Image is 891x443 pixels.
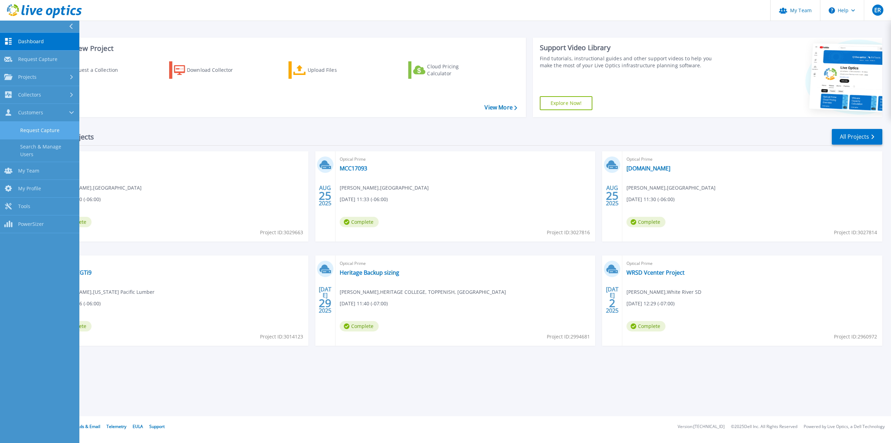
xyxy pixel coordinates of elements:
[626,269,685,276] a: WRSD Vcenter Project
[540,55,720,69] div: Find tutorials, instructional guides and other support videos to help you make the most of your L...
[408,61,486,79] a: Cloud Pricing Calculator
[540,43,720,52] div: Support Video Library
[308,63,363,77] div: Upload Files
[289,61,366,79] a: Upload Files
[340,165,367,172] a: MCC17093
[626,288,701,296] span: [PERSON_NAME] , White River SD
[18,185,41,192] span: My Profile
[340,269,399,276] a: Heritage Backup sizing
[804,425,885,429] li: Powered by Live Optics, a Dell Technology
[540,96,593,110] a: Explore Now!
[53,155,304,163] span: Optical Prime
[832,129,882,145] a: All Projects
[18,221,44,227] span: PowerSizer
[69,63,125,77] div: Request a Collection
[484,104,517,111] a: View More
[626,217,665,227] span: Complete
[606,193,618,199] span: 25
[834,333,877,341] span: Project ID: 2960972
[260,229,303,236] span: Project ID: 3029663
[626,184,716,192] span: [PERSON_NAME] , [GEOGRAPHIC_DATA]
[169,61,247,79] a: Download Collector
[18,74,37,80] span: Projects
[49,61,127,79] a: Request a Collection
[77,423,100,429] a: Ads & Email
[626,260,878,267] span: Optical Prime
[318,287,332,313] div: [DATE] 2025
[187,63,243,77] div: Download Collector
[318,183,332,208] div: AUG 2025
[626,321,665,331] span: Complete
[340,184,429,192] span: [PERSON_NAME] , [GEOGRAPHIC_DATA]
[626,165,670,172] a: [DOMAIN_NAME]
[340,260,591,267] span: Optical Prime
[340,196,388,203] span: [DATE] 11:33 (-06:00)
[49,45,517,52] h3: Start a New Project
[133,423,143,429] a: EULA
[340,217,379,227] span: Complete
[340,300,388,307] span: [DATE] 11:40 (-07:00)
[260,333,303,341] span: Project ID: 3014123
[834,229,877,236] span: Project ID: 3027814
[107,423,126,429] a: Telemetry
[874,7,881,13] span: ER
[18,203,30,209] span: Tools
[606,287,619,313] div: [DATE] 2025
[18,109,43,116] span: Customers
[340,288,506,296] span: [PERSON_NAME] , HERITAGE COLLEGE, TOPPENISH, [GEOGRAPHIC_DATA]
[18,168,39,174] span: My Team
[149,423,165,429] a: Support
[53,184,142,192] span: [PERSON_NAME] , [GEOGRAPHIC_DATA]
[18,38,44,45] span: Dashboard
[626,300,675,307] span: [DATE] 12:29 (-07:00)
[53,260,304,267] span: Optical Prime
[678,425,725,429] li: Version: [TECHNICAL_ID]
[609,300,615,306] span: 2
[427,63,483,77] div: Cloud Pricing Calculator
[340,155,591,163] span: Optical Prime
[340,321,379,331] span: Complete
[547,229,590,236] span: Project ID: 3027816
[626,155,878,163] span: Optical Prime
[626,196,675,203] span: [DATE] 11:30 (-06:00)
[18,56,57,62] span: Request Capture
[319,300,331,306] span: 29
[731,425,797,429] li: © 2025 Dell Inc. All Rights Reserved
[606,183,619,208] div: AUG 2025
[547,333,590,341] span: Project ID: 2994681
[53,288,155,296] span: [PERSON_NAME] , [US_STATE] Pacific Lumber
[18,92,41,98] span: Collectors
[319,193,331,199] span: 25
